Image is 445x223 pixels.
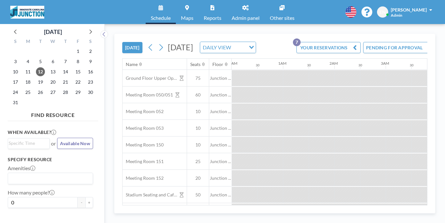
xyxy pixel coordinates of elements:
[84,38,97,46] div: S
[34,38,47,46] div: T
[11,78,20,87] span: Sunday, August 17, 2025
[256,63,260,67] div: 30
[10,6,44,19] img: organization-logo
[73,47,82,56] span: Friday, August 1, 2025
[209,92,232,98] span: Junction ...
[296,42,361,53] button: YOUR RESERVATIONS7
[123,75,177,81] span: Ground Floor Upper Open Area
[86,47,95,56] span: Saturday, August 2, 2025
[123,125,164,131] span: Meeting Room 053
[85,197,93,208] button: +
[122,42,142,53] button: [DATE]
[123,142,164,148] span: Meeting Room 150
[358,63,362,67] div: 30
[187,75,209,81] span: 75
[86,67,95,76] span: Saturday, August 16, 2025
[73,78,82,87] span: Friday, August 22, 2025
[61,57,70,66] span: Thursday, August 7, 2025
[8,138,49,148] div: Search for option
[86,88,95,97] span: Saturday, August 30, 2025
[209,192,232,198] span: Junction ...
[270,15,295,21] span: Other sites
[8,189,55,196] label: How many people?
[209,142,232,148] span: Junction ...
[61,78,70,87] span: Thursday, August 21, 2025
[48,88,57,97] span: Wednesday, August 27, 2025
[59,38,72,46] div: T
[23,88,32,97] span: Monday, August 25, 2025
[232,15,260,21] span: Admin panel
[126,62,138,67] div: Name
[61,88,70,97] span: Thursday, August 28, 2025
[123,175,164,181] span: Meeting Room 152
[51,140,56,147] span: or
[187,192,209,198] span: 50
[22,38,34,46] div: M
[151,15,171,21] span: Schedule
[9,38,22,46] div: S
[11,98,20,107] span: Sunday, August 31, 2025
[212,62,223,67] div: Floor
[48,57,57,66] span: Wednesday, August 6, 2025
[73,88,82,97] span: Friday, August 29, 2025
[209,109,232,114] span: Junction ...
[123,159,164,164] span: Meeting Room 151
[11,67,20,76] span: Sunday, August 10, 2025
[61,67,70,76] span: Thursday, August 14, 2025
[307,63,311,67] div: 30
[36,78,45,87] span: Tuesday, August 19, 2025
[293,38,301,46] p: 7
[204,15,221,21] span: Reports
[78,197,85,208] button: -
[181,15,193,21] span: Maps
[381,61,389,66] div: 3AM
[187,159,209,164] span: 25
[123,192,177,198] span: Stadium Seating and Cafe area
[57,138,93,149] button: Available Now
[8,165,35,171] label: Amenities
[391,13,402,18] span: Admin
[8,157,93,162] h3: Specify resource
[227,61,237,66] div: 12AM
[233,43,245,52] input: Search for option
[23,67,32,76] span: Monday, August 11, 2025
[36,67,45,76] span: Tuesday, August 12, 2025
[11,57,20,66] span: Sunday, August 3, 2025
[187,92,209,98] span: 60
[73,67,82,76] span: Friday, August 15, 2025
[123,109,164,114] span: Meeting Room 052
[187,175,209,181] span: 20
[73,57,82,66] span: Friday, August 8, 2025
[8,109,98,118] h4: FIND RESOURCE
[23,78,32,87] span: Monday, August 18, 2025
[187,125,209,131] span: 10
[72,38,84,46] div: F
[190,62,201,67] div: Seats
[9,140,46,147] input: Search for option
[8,173,93,184] div: Search for option
[60,141,90,146] span: Available Now
[209,175,232,181] span: Junction ...
[36,57,45,66] span: Tuesday, August 5, 2025
[201,43,232,52] span: DAILY VIEW
[410,63,414,67] div: 30
[9,174,89,183] input: Search for option
[329,61,338,66] div: 2AM
[187,142,209,148] span: 10
[200,42,256,53] div: Search for option
[47,38,59,46] div: W
[209,75,232,81] span: Junction ...
[187,109,209,114] span: 10
[44,27,62,36] div: [DATE]
[86,57,95,66] span: Saturday, August 9, 2025
[36,88,45,97] span: Tuesday, August 26, 2025
[380,9,386,15] span: EN
[168,42,193,52] span: [DATE]
[48,67,57,76] span: Wednesday, August 13, 2025
[209,125,232,131] span: Junction ...
[391,7,427,12] span: [PERSON_NAME]
[363,42,435,53] button: PENDING FOR APPROVAL
[11,88,20,97] span: Sunday, August 24, 2025
[278,61,287,66] div: 1AM
[86,78,95,87] span: Saturday, August 23, 2025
